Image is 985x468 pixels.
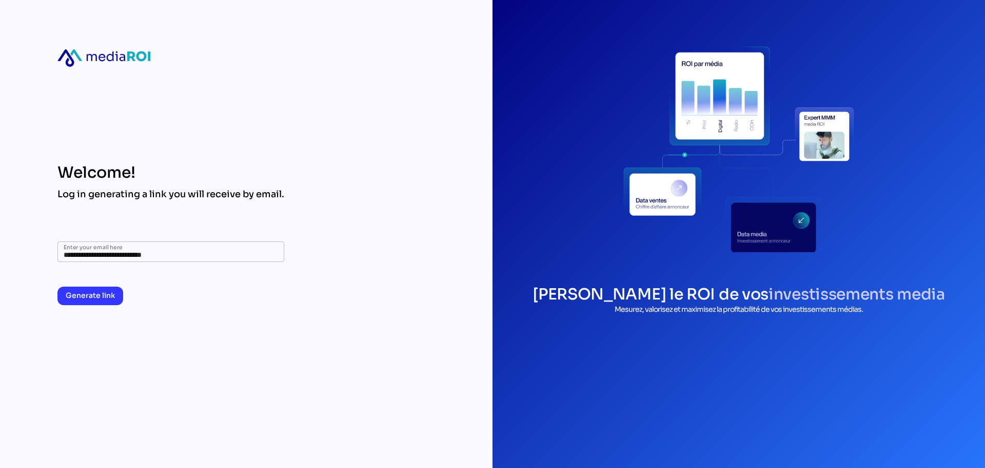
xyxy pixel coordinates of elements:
[57,163,284,182] div: Welcome!
[57,188,284,200] div: Log in generating a link you will receive by email.
[623,33,854,264] div: login
[57,287,123,305] button: Generate link
[64,241,278,262] input: Enter your email here
[66,289,115,302] span: Generate link
[57,49,150,67] div: mediaroi
[533,285,945,304] h1: [PERSON_NAME] le ROI de vos
[769,285,945,304] span: investissements media
[533,304,945,315] p: Mesurez, valorisez et maximisez la profitabilité de vos investissements médias.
